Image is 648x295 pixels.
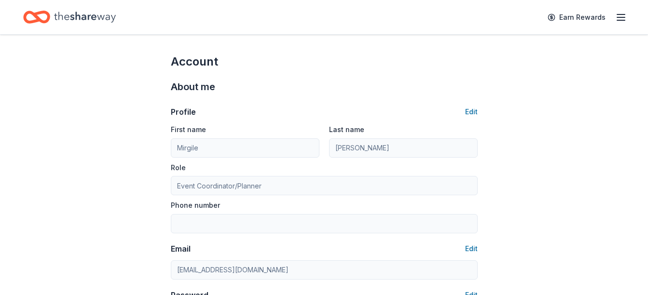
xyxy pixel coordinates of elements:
a: Home [23,6,116,28]
div: Profile [171,106,196,118]
label: Role [171,163,186,173]
div: Email [171,243,191,255]
a: Earn Rewards [542,9,611,26]
button: Edit [465,243,478,255]
label: Phone number [171,201,220,210]
div: Account [171,54,478,69]
label: First name [171,125,206,134]
div: About me [171,79,478,94]
label: Last name [329,125,364,134]
button: Edit [465,106,478,118]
